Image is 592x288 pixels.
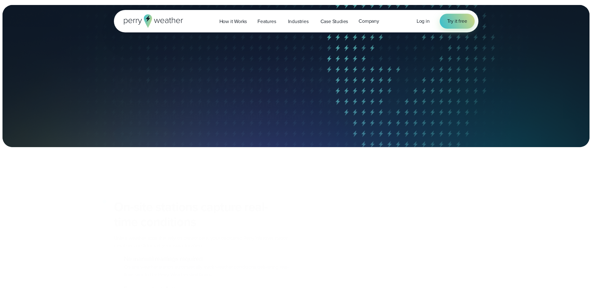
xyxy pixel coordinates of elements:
[214,15,252,28] a: How it Works
[447,17,467,25] span: Try it free
[288,18,309,25] span: Industries
[417,17,430,25] a: Log in
[219,18,247,25] span: How it Works
[320,18,348,25] span: Case Studies
[315,15,354,28] a: Case Studies
[257,18,276,25] span: Features
[359,17,379,25] span: Company
[440,14,475,29] a: Try it free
